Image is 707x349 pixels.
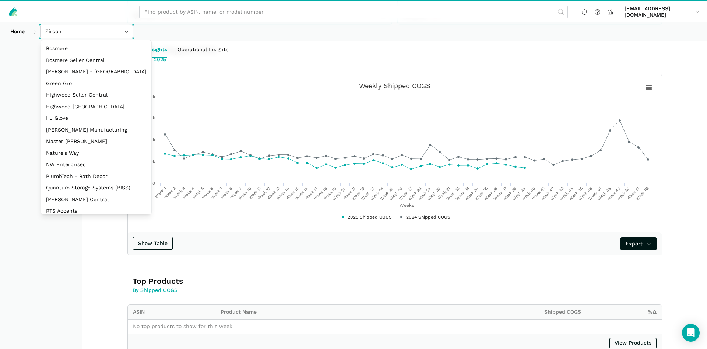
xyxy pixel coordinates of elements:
[400,203,414,208] tspan: Weeks
[172,186,186,200] tspan: Week 3
[587,186,602,201] tspan: Week 47
[359,82,430,90] tspan: Weekly Shipped COGS
[41,78,151,90] button: Green Gro
[406,214,450,220] tspan: 2024 Shipped COGS
[606,186,621,202] tspan: Week 49
[620,237,657,250] a: Export
[559,186,574,202] tspan: Week 44
[304,186,319,201] tspan: Week 17
[417,186,432,202] tspan: Week 29
[331,186,347,202] tspan: Week 20
[388,186,404,202] tspan: Week 26
[172,41,233,58] a: Operational Insights
[210,186,224,200] tspan: Week 7
[609,338,657,348] a: View Products
[379,186,394,201] tspan: Week 25
[348,214,392,220] tspan: 2025 Shipped COGS
[248,186,262,200] tspan: Week 11
[616,186,631,202] tspan: Week 50
[215,305,399,319] th: Product Name
[128,319,662,334] td: No top products to show for this week.
[182,186,195,200] tspan: Week 4
[635,186,650,201] tspan: Week 52
[41,182,151,194] button: Quantum Storage Systems (BISS)
[41,159,151,171] button: NW Enterprises
[139,6,568,18] input: Find product by ASIN, name, or model number
[41,89,151,101] button: Highwood Seller Central
[626,186,641,201] tspan: Week 51
[154,186,167,199] tspan: Week 1
[586,305,662,319] th: %Δ
[133,276,348,286] h3: Top Products
[483,186,499,202] tspan: Week 36
[257,186,271,201] tspan: Week 12
[41,55,151,66] button: Bosmere Seller Central
[294,186,309,201] tspan: Week 16
[285,186,300,201] tspan: Week 15
[474,186,489,201] tspan: Week 35
[622,4,702,20] a: [EMAIL_ADDRESS][DOMAIN_NAME]
[464,186,479,202] tspan: Week 34
[549,186,565,202] tspan: Week 43
[455,186,470,201] tspan: Week 33
[369,186,385,202] tspan: Week 24
[238,186,252,201] tspan: Week 10
[275,186,290,201] tspan: Week 14
[229,186,243,200] tspan: Week 9
[399,305,586,319] th: Shipped COGS
[41,101,151,113] button: Highwood [GEOGRAPHIC_DATA]
[626,240,652,248] span: Export
[436,186,451,201] tspan: Week 31
[426,186,442,202] tspan: Week 30
[5,25,30,38] a: Home
[201,186,214,200] tspan: Week 6
[219,186,233,200] tspan: Week 8
[502,186,517,202] tspan: Week 38
[577,186,593,202] tspan: Week 46
[531,186,546,201] tspan: Week 41
[342,186,356,201] tspan: Week 21
[266,186,281,201] tspan: Week 13
[625,6,693,18] span: [EMAIL_ADDRESS][DOMAIN_NAME]
[41,43,151,55] button: Bosmere
[41,136,151,147] button: Master [PERSON_NAME]
[398,186,413,201] tspan: Week 27
[568,186,584,202] tspan: Week 45
[163,186,177,200] tspan: Week 2
[360,186,375,201] tspan: Week 23
[41,66,151,78] button: [PERSON_NAME] - [GEOGRAPHIC_DATA]
[323,186,337,201] tspan: Week 19
[41,205,151,217] button: RTS Accents
[133,237,173,250] button: Show Table
[682,324,700,342] div: Open Intercom Messenger
[150,181,155,186] text: $0
[41,147,151,159] button: Nature's Way
[493,186,508,201] tspan: Week 37
[407,186,423,202] tspan: Week 28
[41,194,151,206] button: [PERSON_NAME] Central
[313,186,328,201] tspan: Week 18
[511,186,527,202] tspan: Week 39
[597,186,612,202] tspan: Week 48
[128,305,215,319] th: ASIN
[41,112,151,124] button: HJ Glove
[41,124,151,136] button: [PERSON_NAME] Manufacturing
[40,25,133,38] input: Zircon
[191,186,205,200] tspan: Week 5
[351,186,366,201] tspan: Week 22
[133,286,348,294] p: By Shipped COGS
[540,186,555,202] tspan: Week 42
[41,171,151,182] button: PlumbTech - Bath Decor
[521,186,536,202] tspan: Week 40
[133,56,348,63] p: 2024 vs 2025
[446,186,461,201] tspan: Week 32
